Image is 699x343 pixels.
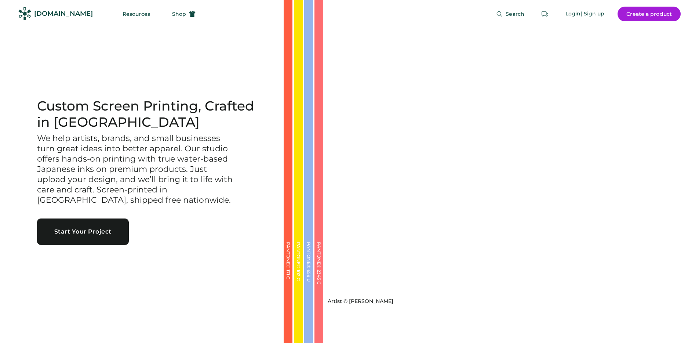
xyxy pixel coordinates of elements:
button: Shop [163,7,204,21]
div: [DOMAIN_NAME] [34,9,93,18]
div: Artist © [PERSON_NAME] [328,298,393,305]
div: PANTONE® 659 U [306,242,311,315]
a: Artist © [PERSON_NAME] [325,295,393,305]
span: Shop [172,11,186,17]
span: Search [506,11,524,17]
h3: We help artists, brands, and small businesses turn great ideas into better apparel. Our studio of... [37,133,235,205]
div: | Sign up [580,10,604,18]
img: Rendered Logo - Screens [18,7,31,20]
div: PANTONE® 2345 C [317,242,321,315]
button: Start Your Project [37,219,129,245]
button: Create a product [618,7,681,21]
div: Login [565,10,581,18]
button: Retrieve an order [538,7,552,21]
h1: Custom Screen Printing, Crafted in [GEOGRAPHIC_DATA] [37,98,266,130]
button: Resources [114,7,159,21]
div: PANTONE® 171 C [286,242,290,315]
button: Search [487,7,533,21]
div: PANTONE® 102 C [296,242,301,315]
